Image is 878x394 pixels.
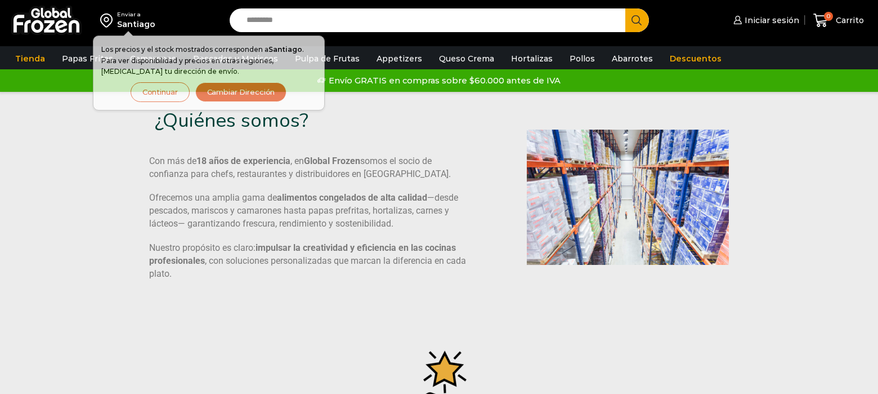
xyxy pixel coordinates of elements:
a: Tienda [10,48,51,69]
div: Santiago [117,19,155,30]
b: impulsar la creatividad y eficiencia en las cocinas profesionales [149,242,456,266]
p: Con más de , en somos el socio de confianza para chefs, restaurantes y distribuidores en [GEOGRAP... [149,155,469,181]
p: Los precios y el stock mostrados corresponden a . Para ver disponibilidad y precios en otras regi... [101,44,316,77]
b: alimentos congelados de alta calidad [277,192,427,203]
b: 18 años de experiencia [196,156,290,166]
span: 0 [824,12,833,21]
a: Pulpa de Frutas [289,48,365,69]
button: Continuar [131,82,190,102]
a: Queso Crema [433,48,500,69]
a: 0 Carrito [810,7,867,34]
strong: Santiago [268,45,302,54]
span: Iniciar sesión [742,15,799,26]
a: Descuentos [664,48,727,69]
div: Enviar a [117,11,155,19]
a: Appetizers [371,48,428,69]
p: Nuestro propósito es claro: , con soluciones personalizadas que marcan la diferencia en cada plato. [149,242,469,281]
p: Ofrecemos una amplia gama de —desde pescados, mariscos y camarones hasta papas prefritas, hortali... [149,192,469,231]
a: Iniciar sesión [731,9,799,32]
h3: ¿Quiénes somos? [155,109,427,132]
span: Carrito [833,15,864,26]
button: Search button [625,8,649,32]
b: Global Frozen [304,156,360,166]
a: Hortalizas [505,48,558,69]
button: Cambiar Dirección [195,82,287,102]
a: Papas Fritas [56,48,119,69]
a: Pollos [564,48,601,69]
img: address-field-icon.svg [100,11,117,30]
a: Abarrotes [606,48,658,69]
